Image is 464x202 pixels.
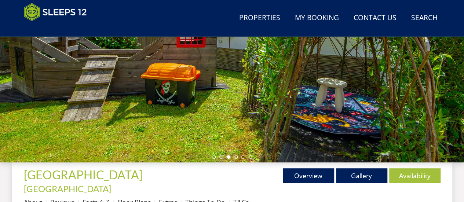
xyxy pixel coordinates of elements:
a: Properties [236,10,283,26]
a: [GEOGRAPHIC_DATA] [24,168,145,182]
img: Sleeps 12 [24,3,87,21]
a: My Booking [292,10,342,26]
a: Gallery [336,168,387,183]
a: Search [408,10,441,26]
a: Contact Us [351,10,399,26]
span: [GEOGRAPHIC_DATA] [24,168,143,182]
a: Overview [283,168,334,183]
iframe: Customer reviews powered by Trustpilot [20,26,97,32]
a: [GEOGRAPHIC_DATA] [24,183,111,194]
a: Availability [389,168,441,183]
